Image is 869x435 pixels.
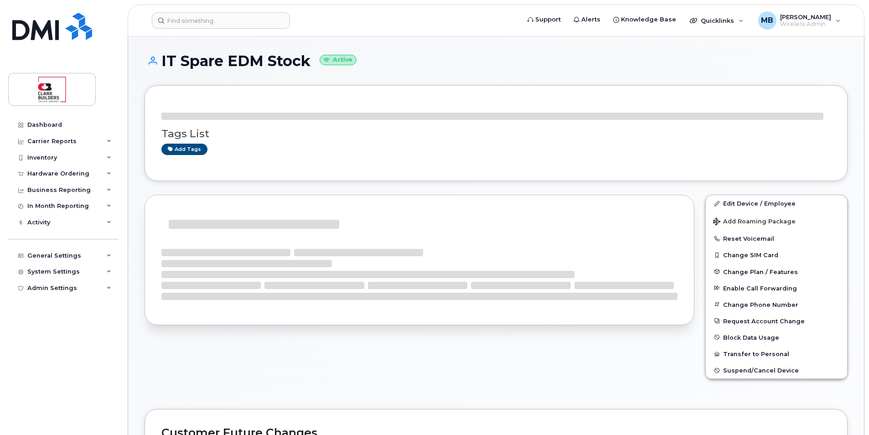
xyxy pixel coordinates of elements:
[706,247,847,263] button: Change SIM Card
[706,296,847,313] button: Change Phone Number
[713,218,796,227] span: Add Roaming Package
[706,264,847,280] button: Change Plan / Features
[161,128,831,140] h3: Tags List
[145,53,848,69] h1: IT Spare EDM Stock
[706,362,847,378] button: Suspend/Cancel Device
[706,329,847,346] button: Block Data Usage
[723,367,799,374] span: Suspend/Cancel Device
[706,346,847,362] button: Transfer to Personal
[161,144,207,155] a: Add tags
[723,268,798,275] span: Change Plan / Features
[723,285,797,291] span: Enable Call Forwarding
[706,280,847,296] button: Enable Call Forwarding
[706,212,847,230] button: Add Roaming Package
[706,230,847,247] button: Reset Voicemail
[706,195,847,212] a: Edit Device / Employee
[706,313,847,329] button: Request Account Change
[320,55,357,65] small: Active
